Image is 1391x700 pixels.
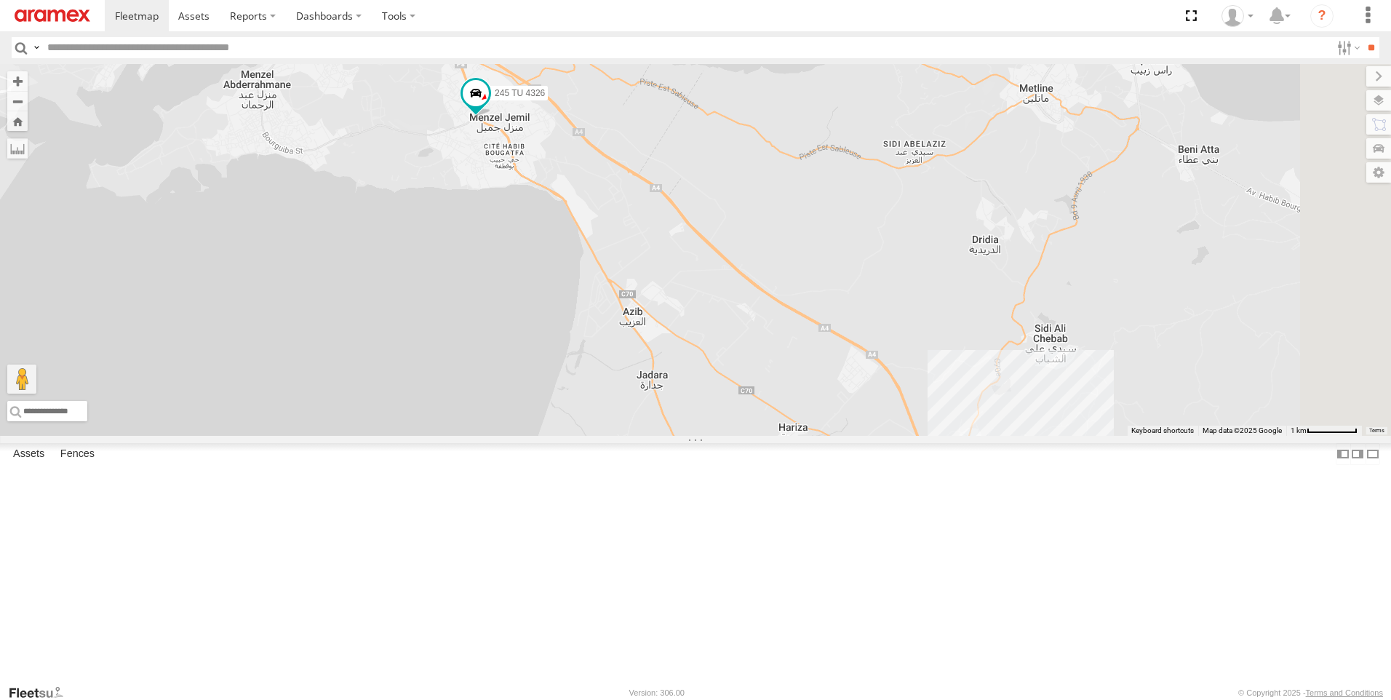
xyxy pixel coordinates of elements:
[1331,37,1363,58] label: Search Filter Options
[8,685,75,700] a: Visit our Website
[1203,426,1282,434] span: Map data ©2025 Google
[6,444,52,464] label: Assets
[1216,5,1259,27] div: MohamedHaythem Bouchagfa
[31,37,42,58] label: Search Query
[1350,443,1365,464] label: Dock Summary Table to the Right
[1369,428,1384,434] a: Terms (opens in new tab)
[1286,426,1362,436] button: Map Scale: 1 km per 66 pixels
[7,91,28,111] button: Zoom out
[15,9,90,22] img: aramex-logo.svg
[1366,443,1380,464] label: Hide Summary Table
[1306,688,1383,697] a: Terms and Conditions
[629,688,685,697] div: Version: 306.00
[7,365,36,394] button: Drag Pegman onto the map to open Street View
[1131,426,1194,436] button: Keyboard shortcuts
[7,111,28,131] button: Zoom Home
[1291,426,1307,434] span: 1 km
[53,444,102,464] label: Fences
[7,71,28,91] button: Zoom in
[1238,688,1383,697] div: © Copyright 2025 -
[1310,4,1334,28] i: ?
[495,88,545,98] span: 245 TU 4326
[7,138,28,159] label: Measure
[1336,443,1350,464] label: Dock Summary Table to the Left
[1366,162,1391,183] label: Map Settings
